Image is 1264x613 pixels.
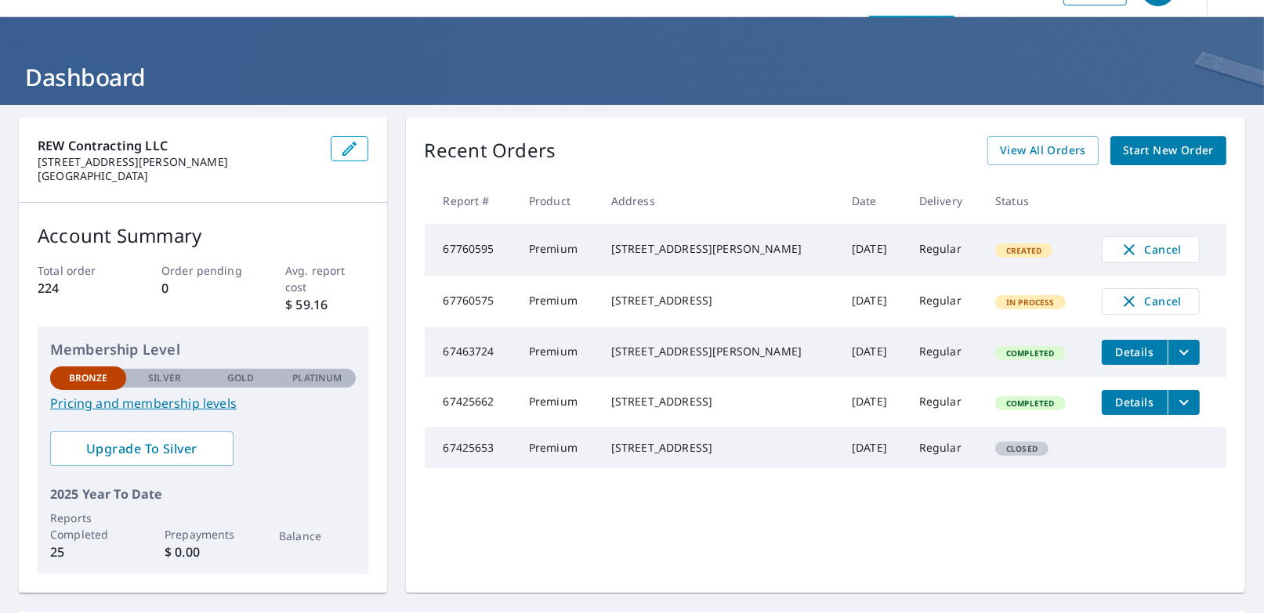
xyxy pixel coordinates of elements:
[1168,340,1200,365] button: filesDropdownBtn-67463724
[611,394,827,409] div: [STREET_ADDRESS]
[997,443,1047,454] span: Closed
[425,136,556,165] p: Recent Orders
[425,224,516,276] td: 67760595
[907,427,983,468] td: Regular
[165,543,241,561] p: $ 0.00
[516,427,599,468] td: Premium
[907,276,983,327] td: Regular
[611,241,827,257] div: [STREET_ADDRESS][PERSON_NAME]
[516,224,599,276] td: Premium
[425,377,516,427] td: 67425662
[161,262,244,279] p: Order pending
[50,431,234,466] a: Upgrade To Silver
[279,528,355,544] p: Balance
[516,327,599,377] td: Premium
[50,485,356,503] p: 2025 Year To Date
[997,398,1063,409] span: Completed
[599,178,839,224] th: Address
[839,377,907,427] td: [DATE]
[1102,288,1200,315] button: Cancel
[165,526,241,543] p: Prepayments
[1102,236,1200,263] button: Cancel
[997,297,1064,308] span: In Process
[611,440,827,456] div: [STREET_ADDRESS]
[1000,141,1086,160] span: View All Orders
[997,245,1051,256] span: Created
[1111,395,1158,409] span: Details
[611,293,827,308] div: [STREET_ADDRESS]
[425,327,516,377] td: 67463724
[38,155,318,169] p: [STREET_ADDRESS][PERSON_NAME]
[839,224,907,276] td: [DATE]
[425,276,516,327] td: 67760575
[839,276,907,327] td: [DATE]
[516,178,599,224] th: Product
[839,327,907,377] td: [DATE]
[425,178,516,224] th: Report #
[839,427,907,468] td: [DATE]
[907,178,983,224] th: Delivery
[148,371,181,385] p: Silver
[1111,344,1158,359] span: Details
[987,136,1099,165] a: View All Orders
[285,262,368,295] p: Avg. report cost
[38,136,318,155] p: REW Contracting LLC
[1102,390,1168,415] button: detailsBtn-67425662
[611,344,827,359] div: [STREET_ADDRESS][PERSON_NAME]
[50,543,126,561] p: 25
[907,224,983,276] td: Regular
[292,371,342,385] p: Platinum
[50,339,356,360] p: Membership Level
[425,427,516,468] td: 67425653
[38,222,368,250] p: Account Summary
[839,178,907,224] th: Date
[907,377,983,427] td: Regular
[907,327,983,377] td: Regular
[161,279,244,297] p: 0
[50,510,126,543] p: Reports Completed
[227,371,254,385] p: Gold
[19,61,1245,93] h1: Dashboard
[38,169,318,183] p: [GEOGRAPHIC_DATA]
[1102,340,1168,365] button: detailsBtn-67463724
[38,279,120,297] p: 224
[1118,292,1183,311] span: Cancel
[1110,136,1226,165] a: Start New Order
[69,371,108,385] p: Bronze
[997,348,1063,359] span: Completed
[38,262,120,279] p: Total order
[1123,141,1214,160] span: Start New Order
[516,377,599,427] td: Premium
[1168,390,1200,415] button: filesDropdownBtn-67425662
[50,394,356,413] a: Pricing and membership levels
[983,178,1089,224] th: Status
[516,276,599,327] td: Premium
[285,295,368,314] p: $ 59.16
[63,440,221,457] span: Upgrade To Silver
[1118,240,1183,259] span: Cancel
